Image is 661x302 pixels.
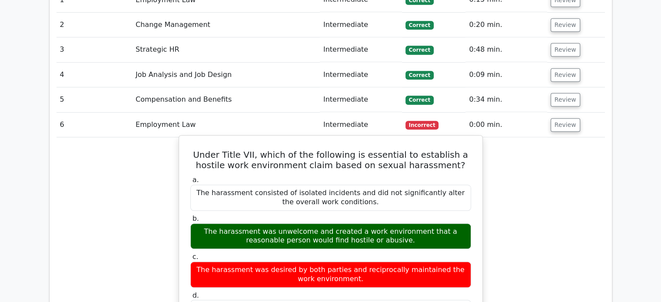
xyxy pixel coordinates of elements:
td: Job Analysis and Job Design [132,63,320,87]
span: Correct [405,71,434,80]
span: Incorrect [405,121,439,129]
div: The harassment was desired by both parties and reciprocally maintained the work environment. [190,262,471,288]
button: Review [551,93,580,106]
span: b. [193,214,199,222]
div: The harassment consisted of isolated incidents and did not significantly alter the overall work c... [190,185,471,211]
td: 4 [56,63,133,87]
td: 3 [56,37,133,62]
td: 2 [56,13,133,37]
td: 0:20 min. [465,13,547,37]
td: 0:00 min. [465,113,547,137]
td: 5 [56,87,133,112]
span: c. [193,252,199,261]
td: Intermediate [320,113,402,137]
td: Intermediate [320,13,402,37]
td: Compensation and Benefits [132,87,320,112]
span: Correct [405,96,434,104]
td: Intermediate [320,37,402,62]
span: d. [193,291,199,299]
td: Intermediate [320,87,402,112]
div: The harassment was unwelcome and created a work environment that a reasonable person would find h... [190,223,471,249]
button: Review [551,118,580,132]
span: Correct [405,46,434,54]
td: 0:34 min. [465,87,547,112]
button: Review [551,43,580,56]
td: 0:48 min. [465,37,547,62]
td: 6 [56,113,133,137]
td: Employment Law [132,113,320,137]
span: Correct [405,21,434,30]
td: Change Management [132,13,320,37]
button: Review [551,68,580,82]
button: Review [551,18,580,32]
td: Intermediate [320,63,402,87]
td: Strategic HR [132,37,320,62]
td: 0:09 min. [465,63,547,87]
span: a. [193,176,199,184]
h5: Under Title VII, which of the following is essential to establish a hostile work environment clai... [189,149,472,170]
